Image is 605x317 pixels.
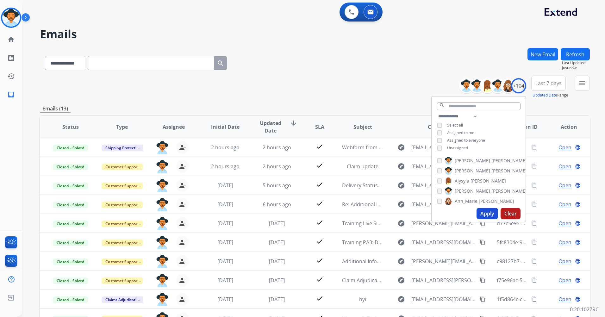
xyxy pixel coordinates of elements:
[342,277,387,284] span: Claim Adjudication
[447,138,485,143] span: Assigned to everyone
[531,296,537,302] mat-icon: content_copy
[211,123,240,131] span: Initial Date
[156,141,169,154] img: agent-avatar
[2,9,20,27] img: avatar
[527,48,558,60] button: New Email
[217,182,233,189] span: [DATE]
[102,221,143,227] span: Customer Support
[263,182,291,189] span: 5 hours ago
[491,188,527,194] span: [PERSON_NAME]
[531,221,537,226] mat-icon: content_copy
[53,183,88,189] span: Closed – Solved
[163,123,185,131] span: Assignee
[397,258,405,265] mat-icon: explore
[411,295,476,303] span: [EMAIL_ADDRESS][DOMAIN_NAME]
[342,201,425,208] span: Re: Additional Information Needed
[102,145,145,151] span: Shipping Protection
[411,182,476,189] span: [EMAIL_ADDRESS][DOMAIN_NAME]
[179,220,186,227] mat-icon: person_remove
[397,239,405,246] mat-icon: explore
[480,258,485,264] mat-icon: content_copy
[7,36,15,43] mat-icon: home
[397,182,405,189] mat-icon: explore
[179,277,186,284] mat-icon: person_remove
[53,145,88,151] span: Closed – Solved
[40,105,71,113] p: Emails (13)
[156,293,169,306] img: agent-avatar
[353,123,372,131] span: Subject
[102,277,143,284] span: Customer Support
[439,103,445,108] mat-icon: search
[269,277,285,284] span: [DATE]
[531,258,537,264] mat-icon: content_copy
[491,168,527,174] span: [PERSON_NAME]
[156,160,169,173] img: agent-avatar
[531,145,537,150] mat-icon: content_copy
[179,201,186,208] mat-icon: person_remove
[290,119,297,127] mat-icon: arrow_downward
[411,277,476,284] span: [EMAIL_ADDRESS][PERSON_NAME][DOMAIN_NAME]
[533,93,557,98] button: Updated Date
[397,163,405,170] mat-icon: explore
[316,162,323,169] mat-icon: check
[102,296,145,303] span: Claims Adjudication
[558,201,571,208] span: Open
[578,79,586,87] mat-icon: menu
[575,239,581,245] mat-icon: language
[411,144,476,151] span: [EMAIL_ADDRESS][DOMAIN_NAME]
[575,258,581,264] mat-icon: language
[411,163,476,170] span: [EMAIL_ADDRESS][DOMAIN_NAME]
[7,54,15,62] mat-icon: list_alt
[315,123,324,131] span: SLA
[156,198,169,211] img: agent-avatar
[316,200,323,207] mat-icon: check
[570,306,599,313] p: 0.20.1027RC
[397,201,405,208] mat-icon: explore
[53,221,88,227] span: Closed – Solved
[316,219,323,226] mat-icon: check
[477,208,498,219] button: Apply
[316,257,323,264] mat-icon: check
[411,201,476,208] span: [EMAIL_ADDRESS][DOMAIN_NAME]
[211,163,240,170] span: 2 hours ago
[269,258,285,265] span: [DATE]
[179,144,186,151] mat-icon: person_remove
[179,258,186,265] mat-icon: person_remove
[575,202,581,207] mat-icon: language
[217,220,233,227] span: [DATE]
[156,236,169,249] img: agent-avatar
[497,277,590,284] span: f75e96ac-5c70-48fc-ba7e-11571f7287cd
[53,277,88,284] span: Closed – Solved
[479,198,514,204] span: [PERSON_NAME]
[256,119,285,134] span: Updated Date
[217,277,233,284] span: [DATE]
[497,239,592,246] span: 5fc8304e-9cb4-4a33-a890-9a1e21e1ec66
[455,198,477,204] span: Ann_Marie
[7,72,15,80] mat-icon: history
[53,202,88,208] span: Closed – Solved
[558,163,571,170] span: Open
[179,182,186,189] mat-icon: person_remove
[217,201,233,208] span: [DATE]
[397,220,405,227] mat-icon: explore
[211,144,240,151] span: 2 hours ago
[575,145,581,150] mat-icon: language
[316,276,323,283] mat-icon: check
[102,239,143,246] span: Customer Support
[455,168,490,174] span: [PERSON_NAME]
[558,220,571,227] span: Open
[179,239,186,246] mat-icon: person_remove
[342,239,452,246] span: Training PA3: Do Not Assign ([PERSON_NAME])
[480,239,485,245] mat-icon: content_copy
[558,295,571,303] span: Open
[53,164,88,170] span: Closed – Solved
[342,182,427,189] span: Delivery Status Notification (Failure)
[575,277,581,283] mat-icon: language
[575,296,581,302] mat-icon: language
[411,220,476,227] span: [PERSON_NAME][EMAIL_ADDRESS][PERSON_NAME][DOMAIN_NAME]
[53,296,88,303] span: Closed – Solved
[531,76,566,91] button: Last 7 days
[116,123,128,131] span: Type
[347,163,378,170] span: Claim update
[562,60,590,65] span: Last Updated:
